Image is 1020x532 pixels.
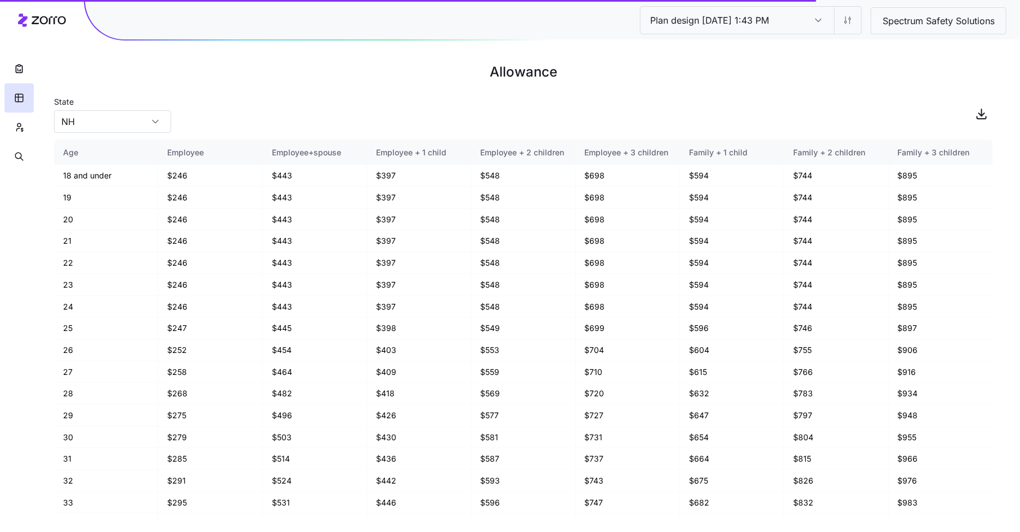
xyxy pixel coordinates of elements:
td: $275 [158,405,262,427]
td: $548 [471,252,575,274]
td: $246 [158,165,262,187]
td: $895 [889,252,993,274]
td: $594 [680,209,784,231]
button: Settings [834,7,861,34]
td: $246 [158,252,262,274]
td: $895 [889,274,993,296]
td: $698 [576,274,680,296]
td: $514 [263,448,367,470]
td: $397 [367,165,471,187]
td: $548 [471,187,575,209]
td: $246 [158,187,262,209]
td: $594 [680,187,784,209]
td: $454 [263,339,367,361]
td: $285 [158,448,262,470]
td: $548 [471,296,575,318]
td: $766 [784,361,888,383]
td: $699 [576,318,680,339]
td: 33 [54,492,158,514]
td: $720 [576,383,680,405]
td: 21 [54,230,158,252]
td: $895 [889,230,993,252]
td: $744 [784,230,888,252]
td: $594 [680,230,784,252]
td: $549 [471,318,575,339]
td: $559 [471,361,575,383]
h1: Allowance [54,59,993,86]
td: $710 [576,361,680,383]
td: $443 [263,165,367,187]
div: Family + 2 children [793,146,879,159]
td: $815 [784,448,888,470]
td: $755 [784,339,888,361]
td: $604 [680,339,784,361]
td: 24 [54,296,158,318]
div: Employee [167,146,253,159]
td: $418 [367,383,471,405]
td: $895 [889,296,993,318]
div: Employee + 2 children [480,146,566,159]
td: 26 [54,339,158,361]
td: $443 [263,274,367,296]
td: $403 [367,339,471,361]
td: 18 and under [54,165,158,187]
td: 27 [54,361,158,383]
td: $291 [158,470,262,492]
td: $548 [471,230,575,252]
td: $747 [576,492,680,514]
td: $430 [367,427,471,449]
td: $426 [367,405,471,427]
td: $682 [680,492,784,514]
td: $916 [889,361,993,383]
td: $577 [471,405,575,427]
td: $966 [889,448,993,470]
td: $594 [680,252,784,274]
td: $826 [784,470,888,492]
td: 29 [54,405,158,427]
td: $698 [576,209,680,231]
td: $934 [889,383,993,405]
td: $744 [784,252,888,274]
td: $464 [263,361,367,383]
td: $247 [158,318,262,339]
td: $744 [784,209,888,231]
td: $704 [576,339,680,361]
td: $897 [889,318,993,339]
td: $252 [158,339,262,361]
td: $548 [471,165,575,187]
td: $743 [576,470,680,492]
td: $955 [889,427,993,449]
td: $783 [784,383,888,405]
td: $397 [367,187,471,209]
div: Family + 3 children [898,146,984,159]
td: $443 [263,296,367,318]
td: $698 [576,252,680,274]
td: $737 [576,448,680,470]
td: $746 [784,318,888,339]
td: $632 [680,383,784,405]
td: $443 [263,187,367,209]
td: 23 [54,274,158,296]
td: $647 [680,405,784,427]
span: Spectrum Safety Solutions [874,14,1004,28]
td: $295 [158,492,262,514]
td: $895 [889,209,993,231]
td: $596 [680,318,784,339]
td: $797 [784,405,888,427]
td: $596 [471,492,575,514]
label: State [54,96,74,108]
td: 32 [54,470,158,492]
div: Employee + 1 child [376,146,462,159]
td: $587 [471,448,575,470]
div: Family + 1 child [689,146,775,159]
td: $976 [889,470,993,492]
td: $246 [158,296,262,318]
td: $279 [158,427,262,449]
td: $446 [367,492,471,514]
td: $581 [471,427,575,449]
td: $409 [367,361,471,383]
td: $744 [784,296,888,318]
td: $664 [680,448,784,470]
td: $895 [889,187,993,209]
td: 30 [54,427,158,449]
